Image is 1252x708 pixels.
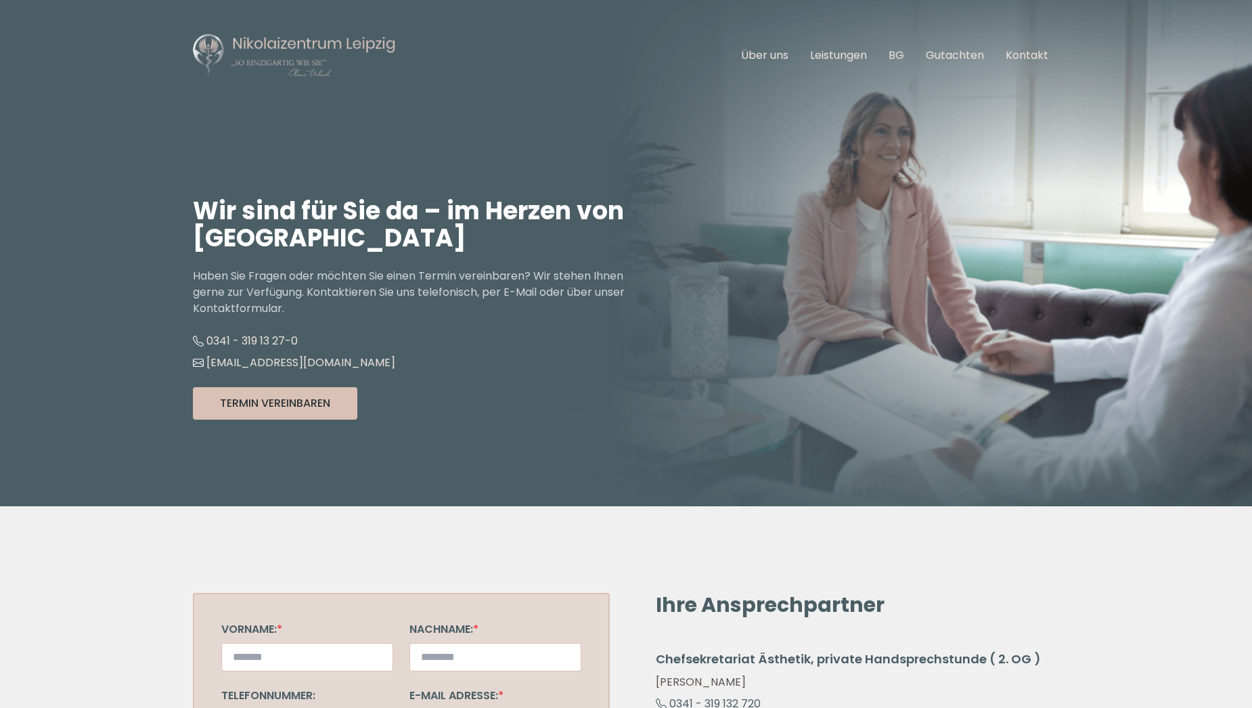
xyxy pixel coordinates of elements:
[926,47,984,63] a: Gutachten
[741,47,788,63] a: Über uns
[221,621,282,637] label: Vorname:
[656,674,1046,690] p: [PERSON_NAME]
[409,621,478,637] label: Nachname:
[221,688,315,703] label: Telefonnummer:
[656,593,1046,617] h2: Ihre Ansprechpartner
[193,387,357,420] button: Termin Vereinbaren
[193,198,626,252] h1: Wir sind für Sie da – im Herzen von [GEOGRAPHIC_DATA]
[810,47,867,63] a: Leistungen
[193,32,396,79] img: Nikolaizentrum Leipzig Logo
[889,47,904,63] a: BG
[193,268,626,317] p: Haben Sie Fragen oder möchten Sie einen Termin vereinbaren? Wir stehen Ihnen gerne zur Verfügung....
[1006,47,1048,63] a: Kontakt
[193,333,298,349] a: 0341 - 319 13 27-0
[193,355,395,370] a: [EMAIL_ADDRESS][DOMAIN_NAME]
[656,650,1046,669] h3: Chefsekretariat Ästhetik, private Handsprechstunde ( 2. OG )
[409,688,504,703] label: E-Mail Adresse:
